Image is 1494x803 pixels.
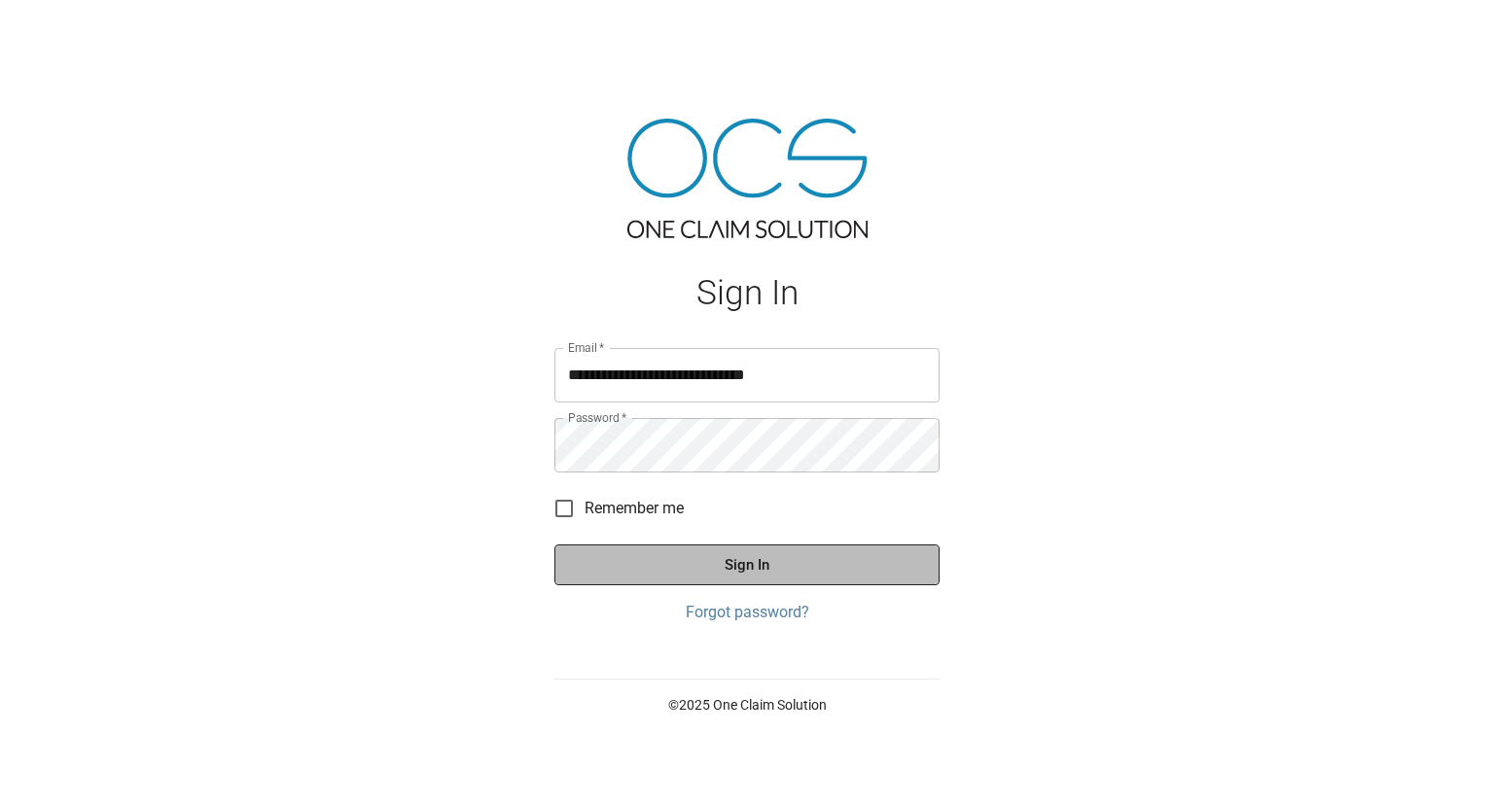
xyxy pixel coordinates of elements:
[554,601,940,624] a: Forgot password?
[568,339,605,356] label: Email
[554,695,940,715] p: © 2025 One Claim Solution
[554,544,940,585] button: Sign In
[554,273,940,313] h1: Sign In
[568,409,626,426] label: Password
[23,12,101,51] img: ocs-logo-white-transparent.png
[585,497,684,520] span: Remember me
[627,119,868,238] img: ocs-logo-tra.png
